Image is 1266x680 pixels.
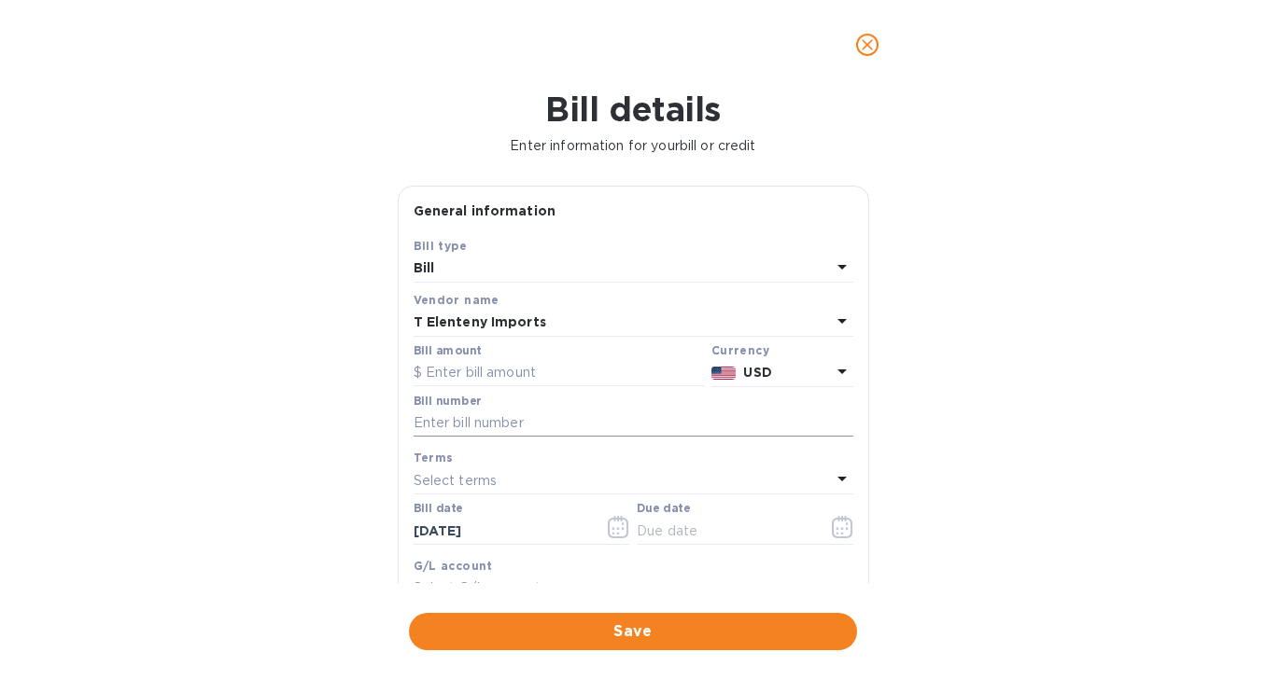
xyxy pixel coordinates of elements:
[424,620,842,643] span: Save
[414,559,493,573] b: G/L account
[414,471,498,491] p: Select terms
[414,517,590,545] input: Select date
[711,367,737,380] img: USD
[414,314,546,329] b: T Elenteny Imports
[15,136,1251,156] p: Enter information for your bill or credit
[414,239,468,253] b: Bill type
[414,504,463,515] label: Bill date
[743,365,771,380] b: USD
[414,578,541,598] p: Select G/L account
[414,396,481,407] label: Bill number
[414,260,435,275] b: Bill
[637,517,813,545] input: Due date
[414,359,704,387] input: $ Enter bill amount
[845,22,890,67] button: close
[409,613,857,650] button: Save
[414,451,454,465] b: Terms
[637,504,690,515] label: Due date
[15,90,1251,129] h1: Bill details
[414,203,556,218] b: General information
[711,343,769,357] b: Currency
[414,409,853,437] input: Enter bill number
[414,345,481,356] label: Bill amount
[414,293,499,307] b: Vendor name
